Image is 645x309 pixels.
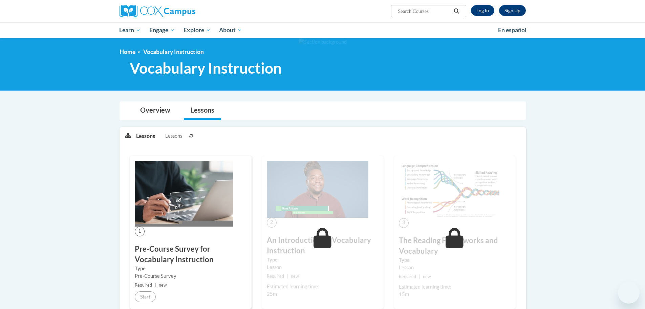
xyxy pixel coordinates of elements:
div: Estimated learning time: [399,283,511,291]
span: 2 [267,218,277,228]
span: Vocabulary Instruction [143,48,204,55]
img: Section background [299,38,347,46]
span: En español [498,26,526,34]
span: Engage [149,26,175,34]
p: Lessons [136,132,155,140]
span: 3 [399,218,409,228]
span: | [155,283,156,288]
div: Pre-Course Survey [135,272,246,280]
a: Lessons [184,102,221,120]
button: Search [451,7,461,15]
img: Course Image [267,161,368,218]
span: Required [267,274,284,279]
span: Learn [119,26,141,34]
span: 1 [135,227,145,236]
img: Course Image [399,161,500,218]
span: Lessons [165,132,182,140]
span: Required [135,283,152,288]
a: Register [499,5,526,16]
label: Type [399,256,511,264]
span: 25m [267,291,277,297]
div: Lesson [399,264,511,271]
a: Overview [133,102,177,120]
a: About [215,22,246,38]
a: Home [120,48,135,55]
span: new [159,283,167,288]
button: Start [135,291,156,302]
a: Learn [115,22,145,38]
a: Cox Campus [120,5,248,17]
div: Estimated learning time: [267,283,379,290]
iframe: Button to launch messaging window [618,282,640,304]
div: Main menu [109,22,536,38]
img: Cox Campus [120,5,195,17]
span: About [219,26,242,34]
a: En español [494,23,531,37]
span: Vocabulary Instruction [130,59,282,77]
h3: An Introduction to Vocabulary Instruction [267,235,379,256]
a: Log In [471,5,494,16]
span: new [291,274,299,279]
span: Explore [184,26,211,34]
a: Engage [145,22,179,38]
h3: The Reading Frameworks and Vocabulary [399,235,511,256]
img: Course Image [135,161,233,227]
div: Lesson [267,264,379,271]
label: Type [135,265,246,272]
a: Explore [179,22,215,38]
span: | [287,274,288,279]
span: new [423,274,431,279]
span: Required [399,274,416,279]
h3: Pre-Course Survey for Vocabulary Instruction [135,244,246,265]
span: | [419,274,420,279]
input: Search Courses [397,7,451,15]
label: Type [267,256,379,264]
span: 15m [399,291,409,297]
